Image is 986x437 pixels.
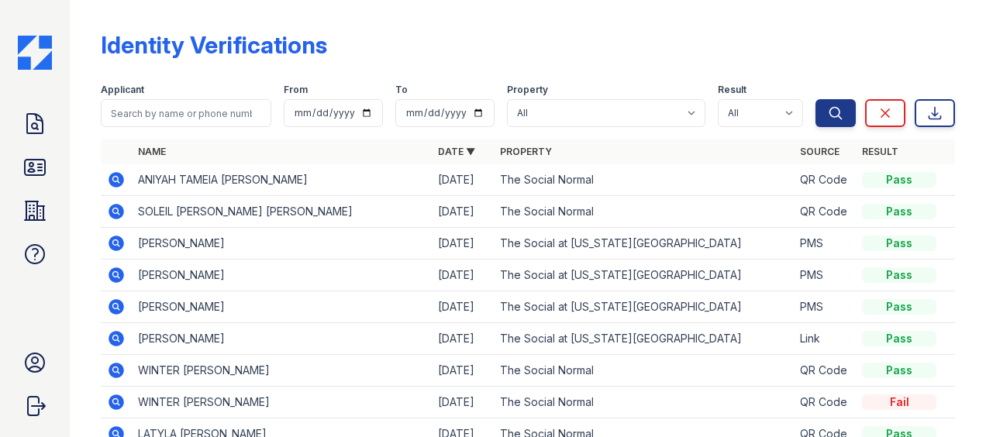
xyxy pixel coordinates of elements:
[794,228,856,260] td: PMS
[794,291,856,323] td: PMS
[862,236,936,251] div: Pass
[432,323,494,355] td: [DATE]
[862,394,936,410] div: Fail
[494,355,794,387] td: The Social Normal
[432,260,494,291] td: [DATE]
[862,267,936,283] div: Pass
[432,228,494,260] td: [DATE]
[862,146,898,157] a: Result
[794,164,856,196] td: QR Code
[494,291,794,323] td: The Social at [US_STATE][GEOGRAPHIC_DATA]
[862,299,936,315] div: Pass
[138,146,166,157] a: Name
[395,84,408,96] label: To
[494,164,794,196] td: The Social Normal
[432,164,494,196] td: [DATE]
[432,196,494,228] td: [DATE]
[132,196,432,228] td: SOLEIL [PERSON_NAME] [PERSON_NAME]
[432,387,494,418] td: [DATE]
[132,387,432,418] td: WINTER [PERSON_NAME]
[494,387,794,418] td: The Social Normal
[132,323,432,355] td: [PERSON_NAME]
[862,331,936,346] div: Pass
[507,84,548,96] label: Property
[101,99,271,127] input: Search by name or phone number
[862,204,936,219] div: Pass
[494,228,794,260] td: The Social at [US_STATE][GEOGRAPHIC_DATA]
[718,84,746,96] label: Result
[862,172,936,188] div: Pass
[794,323,856,355] td: Link
[132,260,432,291] td: [PERSON_NAME]
[132,164,432,196] td: ANIYAH TAMEIA [PERSON_NAME]
[500,146,552,157] a: Property
[862,363,936,378] div: Pass
[18,36,52,70] img: CE_Icon_Blue-c292c112584629df590d857e76928e9f676e5b41ef8f769ba2f05ee15b207248.png
[438,146,475,157] a: Date ▼
[800,146,839,157] a: Source
[132,355,432,387] td: WINTER [PERSON_NAME]
[132,291,432,323] td: [PERSON_NAME]
[101,31,327,59] div: Identity Verifications
[794,355,856,387] td: QR Code
[432,291,494,323] td: [DATE]
[132,228,432,260] td: [PERSON_NAME]
[284,84,308,96] label: From
[494,260,794,291] td: The Social at [US_STATE][GEOGRAPHIC_DATA]
[494,323,794,355] td: The Social at [US_STATE][GEOGRAPHIC_DATA]
[794,260,856,291] td: PMS
[794,387,856,418] td: QR Code
[794,196,856,228] td: QR Code
[494,196,794,228] td: The Social Normal
[432,355,494,387] td: [DATE]
[101,84,144,96] label: Applicant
